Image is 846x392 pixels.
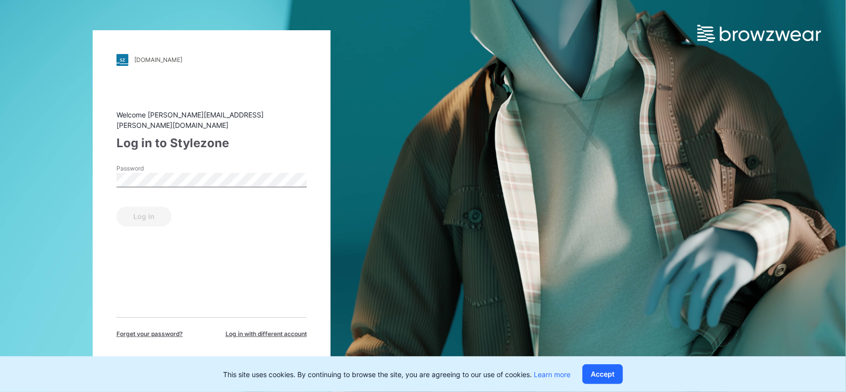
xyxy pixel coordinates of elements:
img: browzwear-logo.e42bd6dac1945053ebaf764b6aa21510.svg [697,25,821,43]
img: stylezone-logo.562084cfcfab977791bfbf7441f1a819.svg [116,54,128,66]
span: Log in with different account [226,330,307,338]
div: Welcome [PERSON_NAME][EMAIL_ADDRESS][PERSON_NAME][DOMAIN_NAME] [116,110,307,130]
div: Log in to Stylezone [116,134,307,152]
a: Learn more [534,370,570,379]
label: Password [116,164,186,173]
button: Accept [582,364,623,384]
span: Forget your password? [116,330,183,338]
p: This site uses cookies. By continuing to browse the site, you are agreeing to our use of cookies. [223,369,570,380]
a: [DOMAIN_NAME] [116,54,307,66]
div: [DOMAIN_NAME] [134,56,182,63]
